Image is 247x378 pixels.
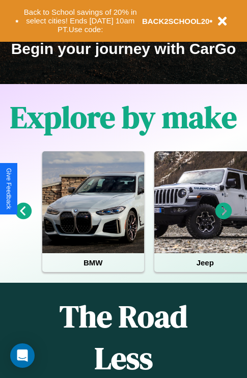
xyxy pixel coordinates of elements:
div: Open Intercom Messenger [10,343,35,368]
b: BACK2SCHOOL20 [142,17,210,25]
h4: BMW [42,253,144,272]
button: Back to School savings of 20% in select cities! Ends [DATE] 10am PT.Use code: [19,5,142,37]
div: Give Feedback [5,168,12,209]
h1: Explore by make [10,96,237,138]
